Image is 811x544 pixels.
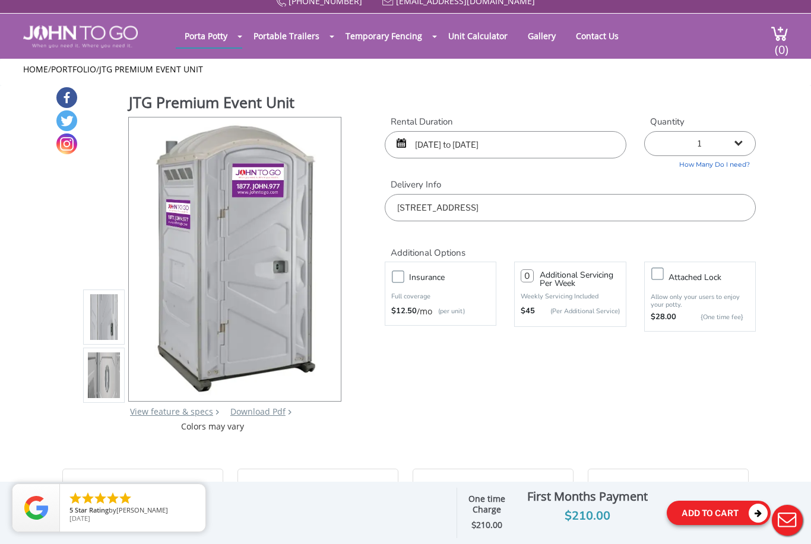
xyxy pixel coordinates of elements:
a: How Many Do I need? [644,156,756,170]
p: (per unit) [432,306,465,317]
li:  [81,491,95,505]
img: Review Rating [24,496,48,520]
li:  [118,491,132,505]
button: Live Chat [764,497,811,544]
span: (0) [774,32,788,58]
img: JOHN to go [23,26,138,48]
img: Product [88,238,120,517]
span: Star Rating [75,505,109,514]
div: First Months Payment [517,486,658,507]
li:  [106,491,120,505]
a: Porta Potty [176,24,236,47]
a: Portable Trailers [245,24,328,47]
img: right arrow icon [216,409,219,415]
span: by [69,507,196,515]
button: Add To Cart [667,501,771,525]
a: Portfolio [51,63,96,75]
input: 0 [521,269,534,282]
ul: / / [23,63,788,75]
a: Contact Us [567,24,628,47]
img: Product [88,180,120,459]
li:  [68,491,83,505]
a: JTG Premium Event Unit [99,63,203,75]
a: Download Pdf [230,406,286,417]
a: View feature & specs [130,406,213,417]
h3: Attached lock [669,270,761,285]
img: chevron.png [288,409,292,415]
a: Temporary Fencing [337,24,431,47]
h3: Additional Servicing Per Week [540,271,619,288]
a: Gallery [519,24,565,47]
li:  [93,491,107,505]
label: Quantity [644,116,756,128]
strong: $45 [521,306,535,317]
div: $210.00 [517,507,658,526]
input: Start date | End date [385,131,626,158]
label: Delivery Info [385,179,756,191]
h3: Insurance [409,270,502,285]
strong: $28.00 [651,311,676,323]
div: Colors may vary [83,421,343,432]
span: 210.00 [476,519,502,530]
h1: JTG Premium Event Unit [129,92,343,116]
label: Rental Duration [385,116,626,128]
strong: $12.50 [391,306,417,317]
span: [DATE] [69,514,90,523]
img: Product [145,117,325,397]
a: Instagram [56,133,77,154]
input: Delivery Address [385,194,756,221]
a: Unit Calculator [439,24,517,47]
p: Allow only your users to enjoy your potty. [651,293,749,308]
div: /mo [391,306,490,317]
span: 5 [69,505,73,514]
p: Full coverage [391,291,490,303]
a: Twitter [56,110,77,131]
a: Facebook [56,87,77,108]
h2: Additional Options [385,233,756,259]
span: [PERSON_NAME] [116,505,168,514]
strong: One time Charge [468,493,505,516]
strong: $ [471,520,502,531]
a: Home [23,63,48,75]
img: cart a [771,26,788,42]
p: {One time fee} [682,311,743,323]
p: Weekly Servicing Included [521,292,619,301]
p: (Per Additional Service) [535,307,619,316]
